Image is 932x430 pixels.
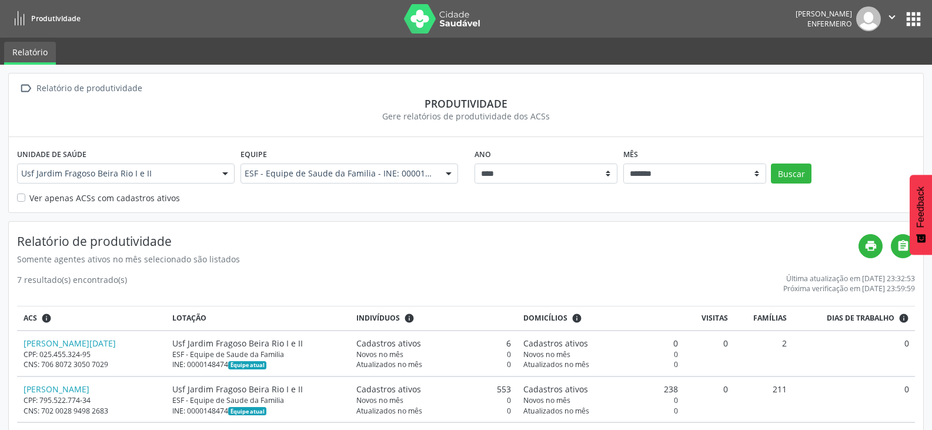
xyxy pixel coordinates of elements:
span: Domicílios [523,313,567,324]
div: Somente agentes ativos no mês selecionado são listados [17,253,858,265]
label: Mês [623,145,638,164]
a: [PERSON_NAME][DATE] [24,338,116,349]
span: Dias de trabalho [827,313,894,324]
span: Novos no mês [523,395,570,405]
th: Visitas [684,306,734,331]
span: Produtividade [31,14,81,24]
i:  [897,239,910,252]
span: Enfermeiro [807,19,852,29]
div: 0 [523,395,678,405]
label: Ano [475,145,491,164]
div: 553 [356,383,511,395]
span: Atualizados no mês [356,406,422,416]
td: 0 [684,331,734,376]
i: print [864,239,877,252]
label: Ver apenas ACSs com cadastros ativos [29,192,180,204]
a: print [858,234,883,258]
span: Atualizados no mês [523,406,589,416]
td: 2 [734,331,793,376]
span: Esta é a equipe atual deste Agente [228,361,266,369]
th: Lotação [166,306,350,331]
span: ACS [24,313,37,324]
span: Atualizados no mês [356,359,422,369]
div: 0 [356,349,511,359]
a:  Relatório de produtividade [17,80,144,97]
div: Última atualização em [DATE] 23:32:53 [783,274,915,284]
span: Cadastros ativos [356,337,421,349]
a: Relatório [4,42,56,65]
div: Usf Jardim Fragoso Beira Rio I e II [172,337,344,349]
a: Produtividade [8,9,81,28]
button:  [881,6,903,31]
div: ESF - Equipe de Saude da Familia [172,395,344,405]
label: Equipe [240,145,267,164]
span: Novos no mês [523,349,570,359]
div: CNS: 706 8072 3050 7029 [24,359,160,369]
span: Cadastros ativos [523,337,588,349]
td: 0 [793,331,915,376]
div: Produtividade [17,97,915,110]
div: 0 [523,406,678,416]
div: 6 [356,337,511,349]
button: Feedback - Mostrar pesquisa [910,175,932,255]
div: CNS: 702 0028 9498 2683 [24,406,160,416]
label: Unidade de saúde [17,145,86,164]
div: Relatório de produtividade [34,80,144,97]
span: ESF - Equipe de Saude da Familia - INE: 0000148474 [245,168,434,179]
div: Usf Jardim Fragoso Beira Rio I e II [172,383,344,395]
a: [PERSON_NAME] [24,384,89,395]
div: INE: 0000148474 [172,406,344,416]
td: 211 [734,376,793,422]
div: 0 [523,359,678,369]
span: Cadastros ativos [356,383,421,395]
span: Novos no mês [356,395,403,405]
div: 0 [356,395,511,405]
span: Esta é a equipe atual deste Agente [228,407,266,415]
i: <div class="text-left"> <div> <strong>Cadastros ativos:</strong> Cadastros que estão vinculados a... [572,313,582,324]
div: Próxima verificação em [DATE] 23:59:59 [783,284,915,294]
i: ACSs que estiveram vinculados a uma UBS neste período, mesmo sem produtividade. [41,313,52,324]
span: Feedback [916,186,926,228]
a:  [891,234,915,258]
i: <div class="text-left"> <div> <strong>Cadastros ativos:</strong> Cadastros que estão vinculados a... [404,313,415,324]
th: Famílias [734,306,793,331]
span: Atualizados no mês [523,359,589,369]
div: INE: 0000148474 [172,359,344,369]
div: CPF: 025.455.324-95 [24,349,160,359]
div: CPF: 795.522.774-34 [24,395,160,405]
button: apps [903,9,924,29]
span: Cadastros ativos [523,383,588,395]
span: Novos no mês [356,349,403,359]
div: Gere relatórios de produtividade dos ACSs [17,110,915,122]
span: Usf Jardim Fragoso Beira Rio I e II [21,168,211,179]
h4: Relatório de produtividade [17,234,858,249]
div: 0 [523,337,678,349]
div: 0 [356,359,511,369]
div: 7 resultado(s) encontrado(s) [17,274,127,294]
i:  [886,11,898,24]
div: 238 [523,383,678,395]
div: ESF - Equipe de Saude da Familia [172,349,344,359]
i: Dias em que o(a) ACS fez pelo menos uma visita, ou ficha de cadastro individual ou cadastro domic... [898,313,909,324]
div: 0 [356,406,511,416]
td: 0 [793,376,915,422]
i:  [17,80,34,97]
div: [PERSON_NAME] [796,9,852,19]
span: Indivíduos [356,313,400,324]
img: img [856,6,881,31]
td: 0 [684,376,734,422]
button: Buscar [771,164,811,184]
div: 0 [523,349,678,359]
